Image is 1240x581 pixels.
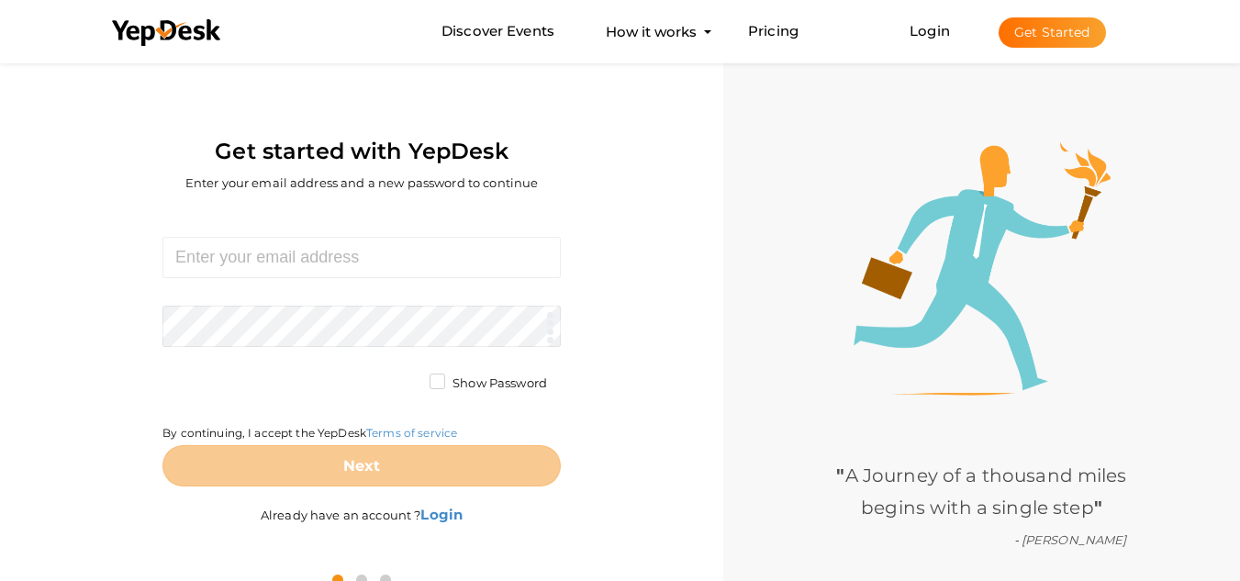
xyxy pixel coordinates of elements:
[162,237,561,278] input: Enter your email address
[910,22,950,39] a: Login
[1014,532,1127,547] i: - [PERSON_NAME]
[748,15,799,49] a: Pricing
[343,457,381,475] b: Next
[441,15,554,49] a: Discover Events
[162,445,561,486] button: Next
[366,426,457,440] a: Terms of service
[836,464,844,486] b: "
[185,174,539,192] label: Enter your email address and a new password to continue
[999,17,1106,48] button: Get Started
[420,506,463,523] b: Login
[215,134,508,169] label: Get started with YepDesk
[430,374,547,393] label: Show Password
[600,15,702,49] button: How it works
[854,142,1111,396] img: step1-illustration.png
[836,464,1126,519] span: A Journey of a thousand miles begins with a single step
[261,486,463,524] label: Already have an account ?
[162,425,457,441] label: By continuing, I accept the YepDesk
[1094,497,1102,519] b: "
